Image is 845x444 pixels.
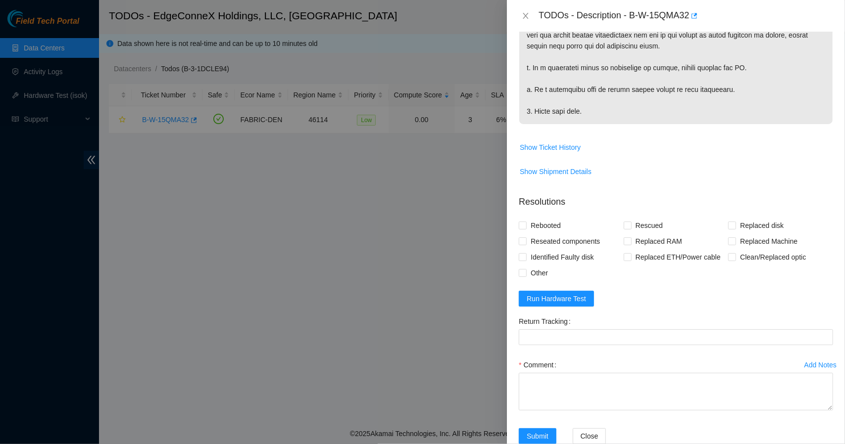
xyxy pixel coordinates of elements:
[519,357,560,373] label: Comment
[632,233,686,249] span: Replaced RAM
[736,249,810,265] span: Clean/Replaced optic
[527,249,598,265] span: Identified Faulty disk
[632,249,725,265] span: Replaced ETH/Power cable
[527,233,604,249] span: Reseated components
[519,428,556,444] button: Submit
[736,233,801,249] span: Replaced Machine
[804,361,837,368] div: Add Notes
[519,329,833,345] input: Return Tracking
[539,8,833,24] div: TODOs - Description - B-W-15QMA32
[519,139,581,155] button: Show Ticket History
[527,218,565,233] span: Rebooted
[520,142,581,153] span: Show Ticket History
[520,166,592,177] span: Show Shipment Details
[519,164,592,179] button: Show Shipment Details
[519,313,575,329] label: Return Tracking
[573,428,606,444] button: Close
[527,431,548,442] span: Submit
[581,431,598,442] span: Close
[519,373,833,410] textarea: Comment
[519,187,833,209] p: Resolutions
[527,265,552,281] span: Other
[804,357,837,373] button: Add Notes
[519,11,533,21] button: Close
[632,218,667,233] span: Rescued
[522,12,530,20] span: close
[736,218,788,233] span: Replaced disk
[519,291,594,307] button: Run Hardware Test
[527,293,586,304] span: Run Hardware Test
